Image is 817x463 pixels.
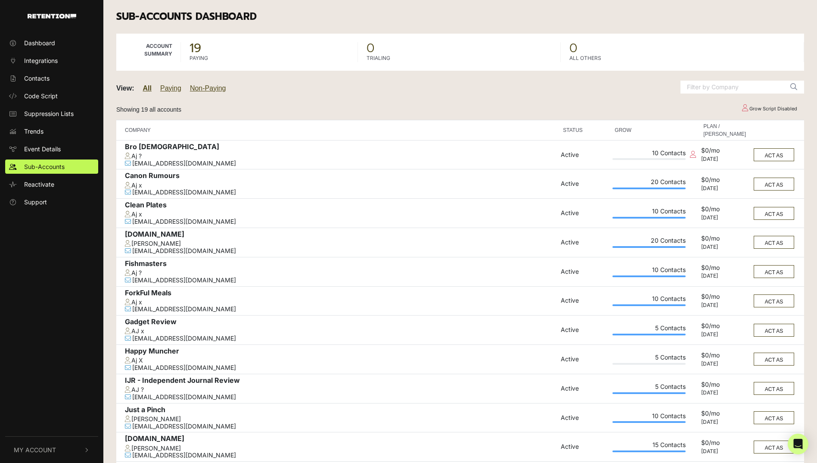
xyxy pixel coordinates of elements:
[701,293,748,302] div: $0/mo
[189,39,201,57] strong: 19
[559,432,610,462] td: Active
[612,363,686,365] div: Plan Usage: 0%
[559,169,610,199] td: Active
[701,215,748,221] div: [DATE]
[5,142,98,156] a: Event Details
[125,318,556,328] div: Gadget Review
[612,325,686,334] div: 5 Contacts
[612,208,686,217] div: 10 Contacts
[754,294,794,307] button: ACT AS
[569,42,795,54] span: 0
[559,374,610,403] td: Active
[701,410,748,419] div: $0/mo
[367,42,552,54] span: 0
[24,91,58,100] span: Code Script
[125,201,556,211] div: Clean Plates
[701,185,748,191] div: [DATE]
[125,277,556,284] div: [EMAIL_ADDRESS][DOMAIN_NAME]
[125,218,556,225] div: [EMAIL_ADDRESS][DOMAIN_NAME]
[559,286,610,316] td: Active
[14,445,56,454] span: My Account
[116,120,559,140] th: COMPANY
[125,211,556,218] div: Aj x
[5,89,98,103] a: Code Script
[5,124,98,138] a: Trends
[612,237,686,246] div: 20 Contacts
[754,148,794,161] button: ACT AS
[612,158,686,160] div: Plan Usage: 0%
[612,178,686,188] div: 20 Contacts
[754,236,794,249] button: ACT AS
[24,162,65,171] span: Sub-Accounts
[559,199,610,228] td: Active
[701,235,748,244] div: $0/mo
[701,332,748,338] div: [DATE]
[5,160,98,174] a: Sub-Accounts
[125,435,556,444] div: [DOMAIN_NAME]
[125,328,556,335] div: AJ x
[612,392,686,394] div: Plan Usage: 1427120%
[612,246,686,248] div: Plan Usage: 14095%
[690,151,696,158] i: Collection script disabled
[559,228,610,257] td: Active
[5,437,98,463] button: My Account
[125,416,556,423] div: [PERSON_NAME]
[24,127,43,136] span: Trends
[701,419,748,425] div: [DATE]
[612,150,686,159] div: 10 Contacts
[559,120,610,140] th: STATUS
[24,56,58,65] span: Integrations
[612,188,686,189] div: Plan Usage: 535%
[754,207,794,220] button: ACT AS
[125,445,556,452] div: [PERSON_NAME]
[24,109,74,118] span: Suppression Lists
[125,357,556,364] div: Aj X
[24,38,55,47] span: Dashboard
[5,71,98,85] a: Contacts
[5,195,98,209] a: Support
[612,295,686,304] div: 10 Contacts
[125,172,556,181] div: Canon Rumours
[5,106,98,121] a: Suppression Lists
[569,54,601,62] label: ALL OTHERS
[701,381,748,390] div: $0/mo
[116,106,181,113] small: Showing 19 all accounts
[125,299,556,306] div: Aj x
[125,182,556,189] div: Aj x
[125,189,556,196] div: [EMAIL_ADDRESS][DOMAIN_NAME]
[612,275,686,277] div: Plan Usage: 121510%
[125,306,556,313] div: [EMAIL_ADDRESS][DOMAIN_NAME]
[125,247,556,255] div: [EMAIL_ADDRESS][DOMAIN_NAME]
[116,34,181,71] td: Account Summary
[28,14,76,19] img: Retention.com
[701,352,748,361] div: $0/mo
[612,217,686,219] div: Plan Usage: 31850%
[612,421,686,423] div: Plan Usage: 342100%
[701,176,748,185] div: $0/mo
[125,364,556,372] div: [EMAIL_ADDRESS][DOMAIN_NAME]
[125,452,556,459] div: [EMAIL_ADDRESS][DOMAIN_NAME]
[24,197,47,206] span: Support
[754,324,794,337] button: ACT AS
[610,120,688,140] th: GROW
[701,390,748,396] div: [DATE]
[116,11,804,23] h3: Sub-accounts Dashboard
[612,354,686,363] div: 5 Contacts
[701,206,748,215] div: $0/mo
[24,180,54,189] span: Reactivate
[701,361,748,367] div: [DATE]
[734,101,804,116] td: Grow Script Disabled
[160,84,181,92] a: Paying
[125,386,556,394] div: AJ ?
[754,353,794,366] button: ACT AS
[125,153,556,160] div: Aj ?
[788,434,808,454] div: Open Intercom Messenger
[701,244,748,250] div: [DATE]
[559,140,610,169] td: Active
[612,441,686,450] div: 15 Contacts
[125,347,556,357] div: Happy Muncher
[125,376,556,386] div: IJR - Independent Journal Review
[701,147,748,156] div: $0/mo
[5,177,98,191] a: Reactivate
[612,413,686,422] div: 10 Contacts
